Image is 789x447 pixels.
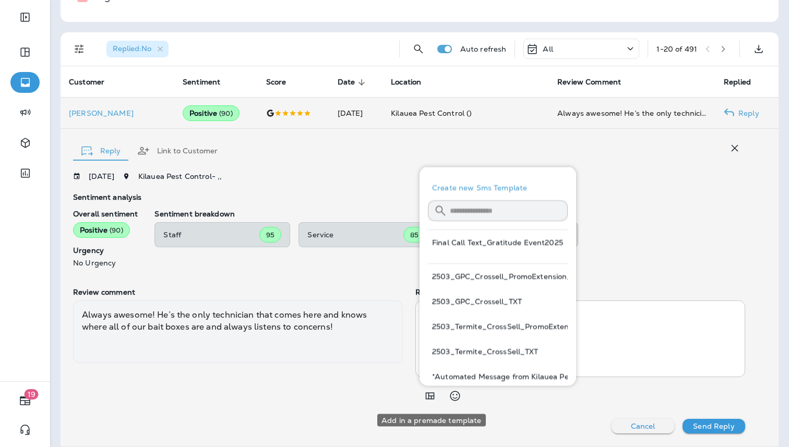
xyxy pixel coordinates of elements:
[89,172,114,180] p: [DATE]
[391,108,472,118] span: Kilauea Pest Control ()
[129,132,226,170] button: Link to Customer
[266,78,300,87] span: Score
[428,289,568,314] button: 2503_GPC_Crossell_TXT
[73,193,745,201] p: Sentiment analysis
[631,422,655,430] p: Cancel
[338,78,355,87] span: Date
[428,364,568,389] button: *Automated Message from Kilauea Pest Control**
[338,78,369,87] span: Date
[557,78,635,87] span: Review Comment
[266,78,286,87] span: Score
[25,389,39,400] span: 19
[377,414,486,427] div: Add in a premade template
[683,419,745,433] button: Send Reply
[724,78,764,87] span: Replied
[69,78,118,87] span: Customer
[410,231,419,239] span: 85
[69,109,166,117] p: [PERSON_NAME]
[138,172,222,181] span: Kilauea Pest Control - , ,
[163,231,259,239] p: Staff
[428,314,568,339] button: 2503_Termite_CrossSell_PromoExtension_TXT
[445,385,465,406] button: Select an emoji
[69,39,90,59] button: Filters
[420,385,440,406] button: Add in a premade template
[183,78,220,87] span: Sentiment
[307,231,403,239] p: Service
[73,300,403,363] div: Always awesome! He’s the only technician that comes here and knows where all of our bait boxes ar...
[10,7,40,28] button: Expand Sidebar
[113,44,151,53] span: Replied : No
[73,222,130,238] div: Positive
[460,45,507,53] p: Auto refresh
[748,39,769,59] button: Export as CSV
[428,175,568,200] button: Create new Sms Template
[724,78,751,87] span: Replied
[428,339,568,364] button: 2503_Termite_CrossSell_TXT
[557,108,707,118] div: Always awesome! He’s the only technician that comes here and knows where all of our bait boxes ar...
[391,78,421,87] span: Location
[656,45,697,53] div: 1 - 20 of 491
[329,98,383,129] td: [DATE]
[734,109,759,117] p: Reply
[219,109,233,118] span: ( 90 )
[73,132,129,170] button: Reply
[415,288,745,296] p: Response
[154,210,745,218] p: Sentiment breakdown
[391,78,435,87] span: Location
[543,45,553,53] p: All
[69,78,104,87] span: Customer
[428,230,568,255] button: Final Call Text_Gratitude Event2025
[73,210,138,218] p: Overall sentiment
[408,39,429,59] button: Search Reviews
[73,259,138,267] p: No Urgency
[110,226,123,235] span: ( 90 )
[69,109,166,117] div: Click to view Customer Drawer
[557,78,621,87] span: Review Comment
[183,105,240,121] div: Positive
[10,390,40,411] button: 19
[106,41,169,57] div: Replied:No
[612,419,674,433] button: Cancel
[693,422,734,430] p: Send Reply
[73,288,403,296] p: Review comment
[266,231,274,239] span: 95
[73,246,138,255] p: Urgency
[428,264,568,289] button: 2503_GPC_Crossell_PromoExtension_ext
[183,78,234,87] span: Sentiment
